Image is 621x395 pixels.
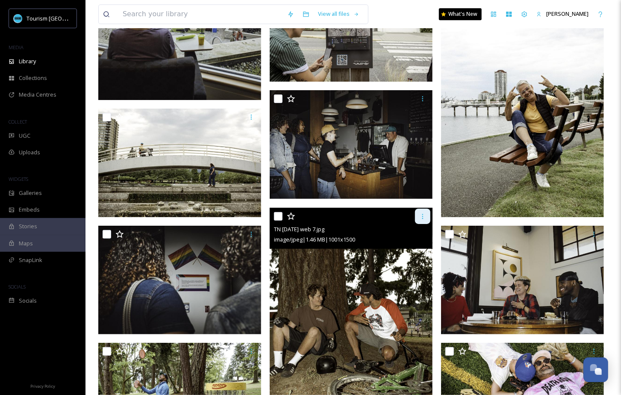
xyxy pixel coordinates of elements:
img: tourism_nanaimo_logo.jpeg [14,14,22,23]
span: Tourism [GEOGRAPHIC_DATA] [26,14,103,22]
span: Privacy Policy [30,383,55,389]
a: [PERSON_NAME] [532,6,593,22]
span: UGC [19,132,30,140]
span: Galleries [19,189,42,197]
span: SOCIALS [9,283,26,290]
span: Uploads [19,148,40,156]
span: SnapLink [19,256,42,264]
img: TN Aug 2024 web 13.jpg [441,226,604,334]
img: TN Aug 2024 web 29.jpg [270,90,433,199]
span: Media Centres [19,91,56,99]
span: Embeds [19,206,40,214]
input: Search your library [118,5,283,24]
span: MEDIA [9,44,24,50]
span: Socials [19,297,37,305]
a: Privacy Policy [30,380,55,391]
span: [PERSON_NAME] [546,10,589,18]
span: Collections [19,74,47,82]
button: Open Chat [583,357,608,382]
span: COLLECT [9,118,27,125]
span: Maps [19,239,33,248]
img: TN Aug 2024 web 28.jpg [98,226,261,334]
span: Stories [19,222,37,230]
span: image/jpeg | 1.46 MB | 1001 x 1500 [274,236,355,243]
span: Library [19,57,36,65]
span: WIDGETS [9,176,28,182]
span: TN [DATE] web 7.jpg [274,225,324,233]
a: View all files [314,6,364,22]
img: TN Aug 2024 web 34.jpg [98,109,261,217]
a: What's New [439,8,482,20]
